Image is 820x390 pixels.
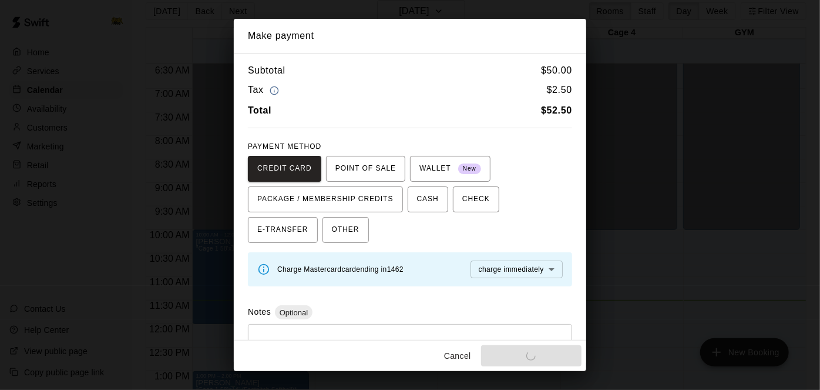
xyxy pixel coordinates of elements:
span: Charge Mastercard card ending in 1462 [277,265,404,274]
span: charge immediately [479,265,544,274]
span: E-TRANSFER [257,221,308,239]
span: CREDIT CARD [257,159,312,178]
span: OTHER [332,221,359,239]
h2: Make payment [234,19,586,53]
button: CREDIT CARD [248,156,321,182]
button: WALLET New [410,156,490,182]
span: PACKAGE / MEMBERSHIP CREDITS [257,190,394,209]
button: PACKAGE / MEMBERSHIP CREDITS [248,186,403,212]
button: Cancel [439,345,476,367]
span: WALLET [419,159,481,178]
label: Notes [248,307,271,316]
span: New [458,161,481,177]
button: E-TRANSFER [248,217,318,243]
h6: Subtotal [248,63,285,78]
button: POINT OF SALE [326,156,405,182]
button: OTHER [322,217,369,243]
span: POINT OF SALE [335,159,396,178]
span: CHECK [462,190,490,209]
b: Total [248,105,271,115]
b: $ 52.50 [541,105,572,115]
span: Optional [275,308,312,317]
h6: $ 2.50 [547,82,572,98]
h6: Tax [248,82,282,98]
h6: $ 50.00 [541,63,572,78]
span: PAYMENT METHOD [248,142,321,151]
span: CASH [417,190,439,209]
button: CASH [408,186,448,212]
button: CHECK [453,186,499,212]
